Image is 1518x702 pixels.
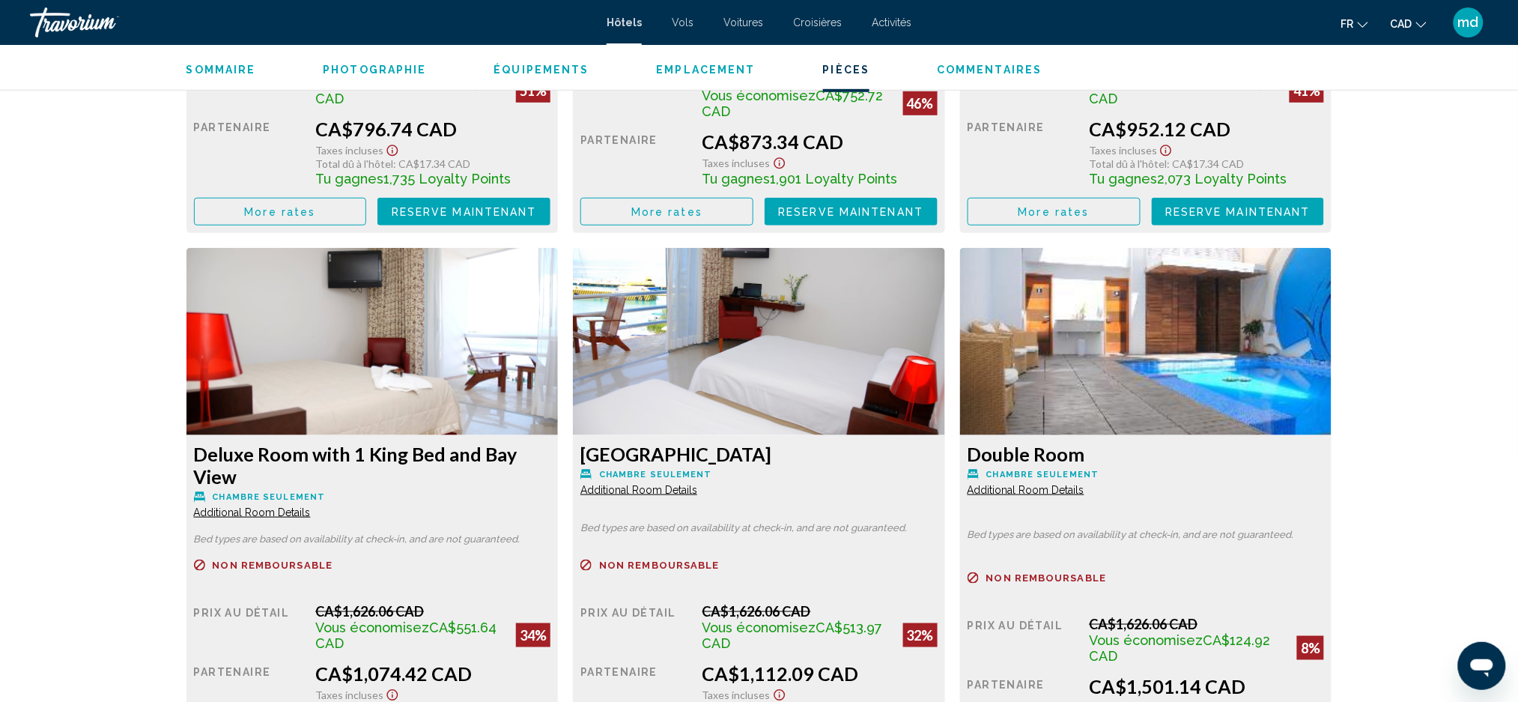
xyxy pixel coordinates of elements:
span: Reserve maintenant [778,206,923,218]
span: CA$752.72 CAD [702,88,884,119]
span: Tu gagnes [315,171,383,187]
a: Travorium [30,7,592,37]
span: Tu gagnes [1089,171,1157,187]
div: Prix au détail [194,603,305,651]
h3: Double Room [968,443,1325,465]
span: Chambre seulement [599,470,712,479]
span: Vous économisez [315,620,429,635]
button: User Menu [1449,7,1488,38]
span: Taxes incluses [702,157,771,169]
button: Commentaires [937,63,1042,76]
a: Activités [872,16,911,28]
span: Non remboursable [986,573,1107,583]
button: Reserve maintenant [765,198,938,226]
span: Tu gagnes [702,171,771,187]
div: Partenaire [968,118,1078,187]
div: : CA$17.34 CAD [315,157,550,170]
span: Chambre seulement [986,470,1099,479]
button: Reserve maintenant [1152,198,1325,226]
span: Taxes incluses [702,689,771,701]
span: Additional Room Details [580,484,697,496]
div: 46% [903,91,938,115]
button: Change currency [1391,13,1427,34]
div: 32% [903,623,938,647]
button: Show Taxes and Fees disclaimer [1157,140,1175,157]
span: CA$513.97 CAD [702,620,883,651]
button: Show Taxes and Fees disclaimer [771,153,789,170]
span: More rates [244,206,315,218]
span: Additional Room Details [968,484,1084,496]
span: Taxes incluses [315,144,383,157]
span: fr [1341,18,1354,30]
span: Chambre seulement [213,492,326,502]
button: Change language [1341,13,1368,34]
button: More rates [194,198,367,226]
iframe: Bouton de lancement de la fenêtre de messagerie [1458,642,1506,690]
button: Pièces [823,63,870,76]
div: CA$1,112.09 CAD [702,662,938,685]
span: 1,901 Loyalty Points [771,171,898,187]
div: 34% [516,623,550,647]
span: CAD [1391,18,1412,30]
span: md [1458,15,1479,30]
img: 8e2f7e96-46f5-45e2-9e5d-a94f86c13977.jpeg [960,248,1332,435]
button: Show Taxes and Fees disclaimer [771,685,789,702]
span: Sommaire [186,64,256,76]
span: Non remboursable [213,560,333,570]
div: : CA$17.34 CAD [1089,157,1324,170]
button: Emplacement [657,63,756,76]
span: Additional Room Details [194,506,311,518]
span: Vous économisez [702,88,816,103]
span: Vous économisez [702,620,816,635]
div: CA$1,626.06 CAD [702,603,938,620]
a: Voitures [723,16,763,28]
p: Bed types are based on availability at check-in, and are not guaranteed. [580,523,938,533]
div: CA$1,626.06 CAD [315,603,550,620]
span: Taxes incluses [315,689,383,701]
span: Croisières [793,16,842,28]
span: Photographie [323,64,426,76]
span: Total dû à l'hôtel [1089,157,1167,170]
button: More rates [968,198,1141,226]
span: CA$124.92 CAD [1089,632,1270,664]
span: 2,073 Loyalty Points [1157,171,1287,187]
div: 8% [1297,636,1324,660]
span: Commentaires [937,64,1042,76]
span: Total dû à l'hôtel [315,157,393,170]
img: d681859a-17f6-4592-9892-73c5948af5d2.jpeg [573,248,945,435]
span: Pièces [823,64,870,76]
div: Prix au détail [968,616,1078,664]
img: bb5b7501-5a77-42b1-a4de-de9abd0f11bd.jpeg [186,248,559,435]
span: 1,735 Loyalty Points [383,171,511,187]
div: CA$952.12 CAD [1089,118,1324,140]
div: CA$1,626.06 CAD [1089,616,1324,632]
button: Reserve maintenant [377,198,550,226]
span: Reserve maintenant [1165,206,1311,218]
h3: [GEOGRAPHIC_DATA] [580,443,938,465]
span: Taxes incluses [1089,144,1157,157]
span: Reserve maintenant [392,206,537,218]
span: Vous économisez [1089,632,1203,648]
span: More rates [631,206,702,218]
div: Prix au détail [580,71,691,119]
div: CA$1,074.42 CAD [315,662,550,685]
button: More rates [580,198,753,226]
p: Bed types are based on availability at check-in, and are not guaranteed. [194,534,551,545]
h3: Deluxe Room with 1 King Bed and Bay View [194,443,551,488]
button: Sommaire [186,63,256,76]
div: Partenaire [194,118,305,187]
div: Prix au détail [580,603,691,651]
span: Non remboursable [599,560,720,570]
div: CA$873.34 CAD [702,130,938,153]
span: CA$551.64 CAD [315,620,497,651]
a: Hôtels [607,16,642,28]
span: Emplacement [657,64,756,76]
a: Vols [672,16,693,28]
span: More rates [1018,206,1090,218]
button: Show Taxes and Fees disclaimer [383,685,401,702]
span: Équipements [494,64,589,76]
button: Équipements [494,63,589,76]
div: CA$1,501.14 CAD [1089,675,1324,698]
